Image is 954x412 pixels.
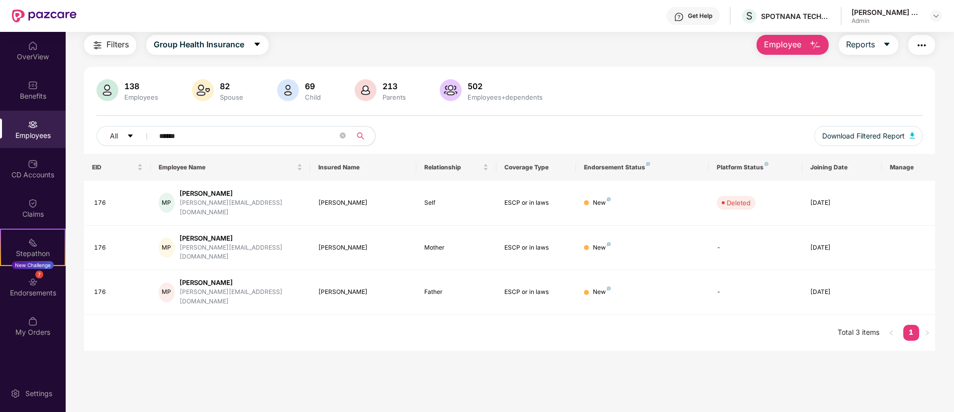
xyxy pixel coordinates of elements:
[584,163,701,171] div: Endorsement Status
[593,287,611,297] div: New
[381,81,408,91] div: 213
[822,131,905,141] span: Download Filtered Report
[764,162,768,166] img: svg+xml;base64,PHN2ZyB4bWxucz0iaHR0cDovL3d3dy53My5vcmcvMjAwMC9zdmciIHdpZHRoPSI4IiBoZWlnaHQ9IjgiIH...
[310,154,417,181] th: Insured Name
[496,154,576,181] th: Coverage Type
[764,38,801,51] span: Employee
[424,243,488,253] div: Mother
[154,38,244,51] span: Group Health Insurance
[919,325,935,341] li: Next Page
[924,330,930,336] span: right
[303,93,323,101] div: Child
[810,287,874,297] div: [DATE]
[646,162,650,166] img: svg+xml;base64,PHN2ZyB4bWxucz0iaHR0cDovL3d3dy53My5vcmcvMjAwMC9zdmciIHdpZHRoPSI4IiBoZWlnaHQ9IjgiIH...
[122,81,160,91] div: 138
[28,198,38,208] img: svg+xml;base64,PHN2ZyBpZD0iQ2xhaW0iIHhtbG5zPSJodHRwOi8vd3d3LnczLm9yZy8yMDAwL3N2ZyIgd2lkdGg9IjIwIi...
[717,163,794,171] div: Platform Status
[709,226,802,271] td: -
[340,132,346,141] span: close-circle
[92,163,135,171] span: EID
[846,38,875,51] span: Reports
[218,93,245,101] div: Spouse
[127,133,134,140] span: caret-down
[504,287,568,297] div: ESCP or in laws
[180,189,302,198] div: [PERSON_NAME]
[146,35,269,55] button: Group Health Insurancecaret-down
[28,238,38,248] img: svg+xml;base64,PHN2ZyB4bWxucz0iaHR0cDovL3d3dy53My5vcmcvMjAwMC9zdmciIHdpZHRoPSIyMSIgaGVpZ2h0PSIyMC...
[903,325,919,340] a: 1
[607,242,611,246] img: svg+xml;base64,PHN2ZyB4bWxucz0iaHR0cDovL3d3dy53My5vcmcvMjAwMC9zdmciIHdpZHRoPSI4IiBoZWlnaHQ9IjgiIH...
[810,198,874,208] div: [DATE]
[688,12,712,20] div: Get Help
[94,287,143,297] div: 176
[757,35,829,55] button: Employee
[883,325,899,341] li: Previous Page
[839,35,898,55] button: Reportscaret-down
[28,41,38,51] img: svg+xml;base64,PHN2ZyBpZD0iSG9tZSIgeG1sbnM9Imh0dHA6Ly93d3cudzMub3JnLzIwMDAvc3ZnIiB3aWR0aD0iMjAiIG...
[253,40,261,49] span: caret-down
[504,243,568,253] div: ESCP or in laws
[883,40,891,49] span: caret-down
[1,249,65,259] div: Stepathon
[28,120,38,130] img: svg+xml;base64,PHN2ZyBpZD0iRW1wbG95ZWVzIiB4bWxucz0iaHR0cDovL3d3dy53My5vcmcvMjAwMC9zdmciIHdpZHRoPS...
[351,126,376,146] button: search
[318,243,409,253] div: [PERSON_NAME]
[838,325,879,341] li: Total 3 items
[106,38,129,51] span: Filters
[916,39,928,51] img: svg+xml;base64,PHN2ZyB4bWxucz0iaHR0cDovL3d3dy53My5vcmcvMjAwMC9zdmciIHdpZHRoPSIyNCIgaGVpZ2h0PSIyNC...
[28,80,38,90] img: svg+xml;base64,PHN2ZyBpZD0iQmVuZWZpdHMiIHhtbG5zPSJodHRwOi8vd3d3LnczLm9yZy8yMDAwL3N2ZyIgd2lkdGg9Ij...
[159,282,175,302] div: MP
[277,79,299,101] img: svg+xml;base64,PHN2ZyB4bWxucz0iaHR0cDovL3d3dy53My5vcmcvMjAwMC9zdmciIHhtbG5zOnhsaW5rPSJodHRwOi8vd3...
[180,243,302,262] div: [PERSON_NAME][EMAIL_ADDRESS][DOMAIN_NAME]
[28,277,38,287] img: svg+xml;base64,PHN2ZyBpZD0iRW5kb3JzZW1lbnRzIiB4bWxucz0iaHR0cDovL3d3dy53My5vcmcvMjAwMC9zdmciIHdpZH...
[903,325,919,341] li: 1
[28,159,38,169] img: svg+xml;base64,PHN2ZyBpZD0iQ0RfQWNjb3VudHMiIGRhdGEtbmFtZT0iQ0QgQWNjb3VudHMiIHhtbG5zPSJodHRwOi8vd3...
[159,238,175,258] div: MP
[504,198,568,208] div: ESCP or in laws
[180,287,302,306] div: [PERSON_NAME][EMAIL_ADDRESS][DOMAIN_NAME]
[466,81,545,91] div: 502
[94,198,143,208] div: 176
[92,39,103,51] img: svg+xml;base64,PHN2ZyB4bWxucz0iaHR0cDovL3d3dy53My5vcmcvMjAwMC9zdmciIHdpZHRoPSIyNCIgaGVpZ2h0PSIyNC...
[424,198,488,208] div: Self
[761,11,831,21] div: SPOTNANA TECHNOLOGY PRIVATE LIMITED
[852,7,921,17] div: [PERSON_NAME] Suraj
[814,126,923,146] button: Download Filtered Report
[888,330,894,336] span: left
[607,197,611,201] img: svg+xml;base64,PHN2ZyB4bWxucz0iaHR0cDovL3d3dy53My5vcmcvMjAwMC9zdmciIHdpZHRoPSI4IiBoZWlnaHQ9IjgiIH...
[151,154,310,181] th: Employee Name
[96,79,118,101] img: svg+xml;base64,PHN2ZyB4bWxucz0iaHR0cDovL3d3dy53My5vcmcvMjAwMC9zdmciIHhtbG5zOnhsaW5rPSJodHRwOi8vd3...
[593,198,611,208] div: New
[440,79,462,101] img: svg+xml;base64,PHN2ZyB4bWxucz0iaHR0cDovL3d3dy53My5vcmcvMjAwMC9zdmciIHhtbG5zOnhsaW5rPSJodHRwOi8vd3...
[12,9,77,22] img: New Pazcare Logo
[84,35,136,55] button: Filters
[35,271,43,278] div: 7
[22,389,55,399] div: Settings
[303,81,323,91] div: 69
[381,93,408,101] div: Parents
[180,234,302,243] div: [PERSON_NAME]
[709,270,802,315] td: -
[852,17,921,25] div: Admin
[351,132,370,140] span: search
[727,198,751,208] div: Deleted
[180,198,302,217] div: [PERSON_NAME][EMAIL_ADDRESS][DOMAIN_NAME]
[809,39,821,51] img: svg+xml;base64,PHN2ZyB4bWxucz0iaHR0cDovL3d3dy53My5vcmcvMjAwMC9zdmciIHhtbG5zOnhsaW5rPSJodHRwOi8vd3...
[802,154,882,181] th: Joining Date
[192,79,214,101] img: svg+xml;base64,PHN2ZyB4bWxucz0iaHR0cDovL3d3dy53My5vcmcvMjAwMC9zdmciIHhtbG5zOnhsaW5rPSJodHRwOi8vd3...
[122,93,160,101] div: Employees
[746,10,753,22] span: S
[355,79,377,101] img: svg+xml;base64,PHN2ZyB4bWxucz0iaHR0cDovL3d3dy53My5vcmcvMjAwMC9zdmciIHhtbG5zOnhsaW5rPSJodHRwOi8vd3...
[919,325,935,341] button: right
[466,93,545,101] div: Employees+dependents
[96,126,157,146] button: Allcaret-down
[318,198,409,208] div: [PERSON_NAME]
[340,133,346,138] span: close-circle
[607,286,611,290] img: svg+xml;base64,PHN2ZyB4bWxucz0iaHR0cDovL3d3dy53My5vcmcvMjAwMC9zdmciIHdpZHRoPSI4IiBoZWlnaHQ9IjgiIH...
[318,287,409,297] div: [PERSON_NAME]
[416,154,496,181] th: Relationship
[10,389,20,399] img: svg+xml;base64,PHN2ZyBpZD0iU2V0dGluZy0yMHgyMCIgeG1sbnM9Imh0dHA6Ly93d3cudzMub3JnLzIwMDAvc3ZnIiB3aW...
[810,243,874,253] div: [DATE]
[110,131,118,141] span: All
[218,81,245,91] div: 82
